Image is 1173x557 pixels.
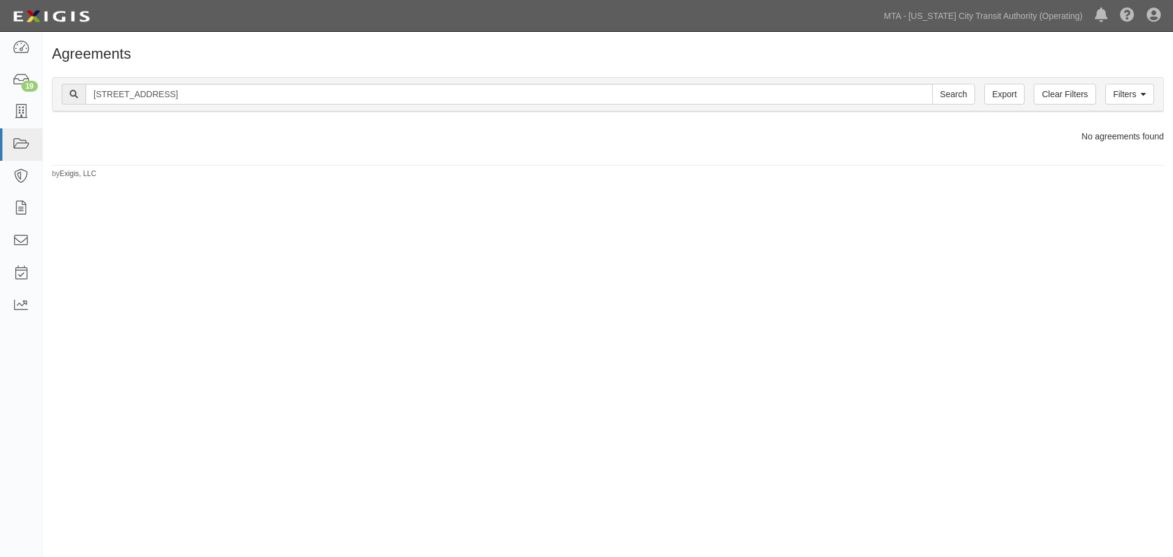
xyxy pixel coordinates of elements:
[1120,9,1135,23] i: Help Center - Complianz
[86,84,933,105] input: Search
[21,81,38,92] div: 19
[984,84,1025,105] a: Export
[878,4,1089,28] a: MTA - [US_STATE] City Transit Authority (Operating)
[43,130,1173,142] div: No agreements found
[9,6,93,28] img: logo-5460c22ac91f19d4615b14bd174203de0afe785f0fc80cf4dbbc73dc1793850b.png
[52,169,97,179] small: by
[932,84,975,105] input: Search
[52,46,1164,62] h1: Agreements
[60,169,97,178] a: Exigis, LLC
[1105,84,1154,105] a: Filters
[1034,84,1095,105] a: Clear Filters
